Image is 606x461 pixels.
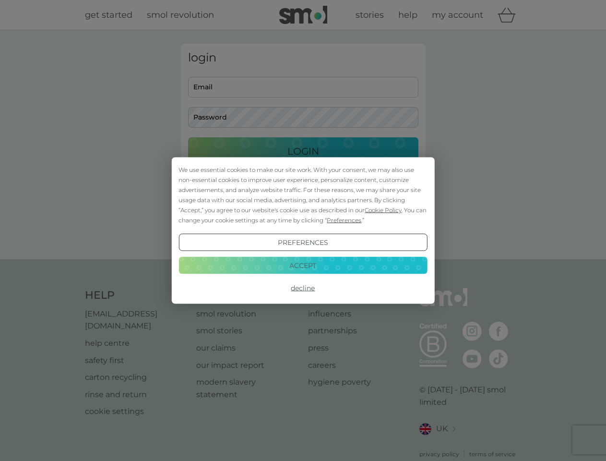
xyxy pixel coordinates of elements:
[327,217,361,224] span: Preferences
[178,279,427,297] button: Decline
[178,165,427,225] div: We use essential cookies to make our site work. With your consent, we may also use non-essential ...
[171,158,434,304] div: Cookie Consent Prompt
[178,234,427,251] button: Preferences
[365,206,402,214] span: Cookie Policy
[178,256,427,274] button: Accept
